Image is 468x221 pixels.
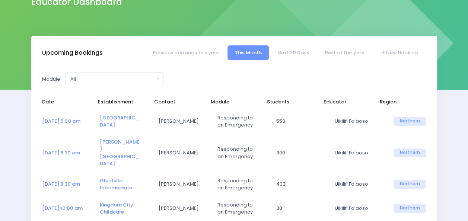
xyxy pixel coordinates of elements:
span: Northern [394,148,426,157]
span: Region [380,98,421,106]
span: [PERSON_NAME] [159,180,200,188]
span: Students [267,98,308,106]
td: <a href="https://app.stjis.org.nz/establishments/208641" class="font-weight-bold">Kingdom City Ch... [95,196,154,221]
span: Responding to an Emergency [217,201,258,216]
span: Module [211,98,252,106]
td: Uikilifi Fa’aoso [330,134,389,172]
td: <a href="https://app.stjis.org.nz/establishments/207372" class="font-weight-bold">Glenfield Inter... [95,172,154,196]
td: <a href="https://app.stjis.org.nz/establishments/205098" class="font-weight-bold">Huapai District... [95,109,154,134]
td: Jacob Allison [154,172,213,196]
span: Northern [394,204,426,213]
td: 433 [271,172,330,196]
span: Contact [154,98,195,106]
span: 300 [276,149,317,157]
span: Establishment [98,98,139,106]
td: <a href="https://app.stjis.org.nz/bookings/523666" class="font-weight-bold">11 Aug at 8:30 am</a> [42,134,95,172]
a: [GEOGRAPHIC_DATA] [100,114,139,129]
td: Responding to an Emergency [213,109,271,134]
td: Northern [389,172,426,196]
td: Uikilifi Fa’aoso [330,172,389,196]
td: 553 [271,109,330,134]
td: Cecilia Airey [154,134,213,172]
label: Module: [42,76,61,83]
a: [DATE] 8:30 am [42,180,80,188]
span: 553 [276,118,317,125]
span: Responding to an Emergency [217,114,258,129]
td: Nikkey Cloete [154,196,213,221]
td: <a href="https://app.stjis.org.nz/bookings/523533" class="font-weight-bold">18 Aug at 8:30 am</a> [42,172,95,196]
span: 433 [276,180,317,188]
div: All [70,76,154,83]
a: [PERSON_NAME][GEOGRAPHIC_DATA] [100,138,140,167]
a: Next 30 Days [270,45,317,60]
a: [DATE] 10:00 am [42,205,83,212]
a: This Month [227,45,269,60]
a: Glenfield Intermediate [100,177,132,192]
td: <a href="https://app.stjis.org.nz/establishments/204553" class="font-weight-bold">McAuley High Sc... [95,134,154,172]
span: Uikilifi Fa’aoso [335,118,376,125]
td: Tracy Taylor [154,109,213,134]
span: Uikilifi Fa’aoso [335,180,376,188]
span: Northern [394,180,426,189]
span: Uikilifi Fa’aoso [335,149,376,157]
a: New Booking [373,45,425,60]
h3: Upcoming Bookings [42,49,103,57]
span: Northern [394,117,426,126]
span: 30 [276,205,317,212]
td: Responding to an Emergency [213,172,271,196]
a: Kingdom City Childcare [100,201,133,216]
td: Northern [389,196,426,221]
span: Responding to an Emergency [217,145,258,160]
td: 300 [271,134,330,172]
a: [DATE] 9:00 am [42,118,80,125]
span: [PERSON_NAME] [159,149,200,157]
span: Responding to an Emergency [217,177,258,192]
td: Northern [389,134,426,172]
td: <a href="https://app.stjis.org.nz/bookings/523776" class="font-weight-bold">25 Aug at 10:00 am</a> [42,196,95,221]
a: [DATE] 8:30 am [42,149,80,156]
a: Previous bookings this year [145,45,226,60]
td: Northern [389,109,426,134]
td: Responding to an Emergency [213,196,271,221]
td: Uikilifi Fa’aoso [330,196,389,221]
span: Uikilifi Fa’aoso [335,205,376,212]
span: [PERSON_NAME] [159,118,200,125]
td: Uikilifi Fa’aoso [330,109,389,134]
td: Responding to an Emergency [213,134,271,172]
button: All [65,72,164,86]
td: 30 [271,196,330,221]
td: <a href="https://app.stjis.org.nz/bookings/523428" class="font-weight-bold">04 Aug at 9:00 am</a> [42,109,95,134]
span: [PERSON_NAME] [159,205,200,212]
span: Educator [324,98,364,106]
span: Date [42,98,83,106]
a: Rest of the year [318,45,372,60]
